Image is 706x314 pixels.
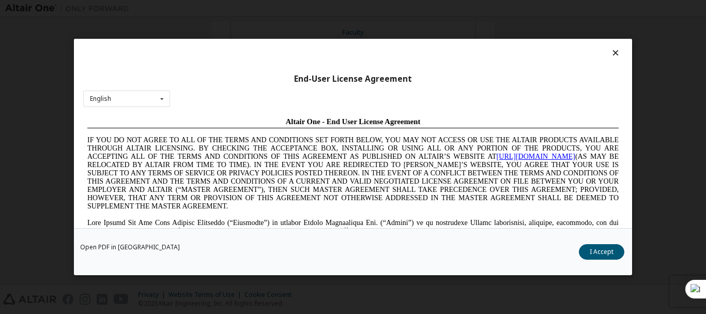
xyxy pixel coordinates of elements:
[83,74,623,84] div: End-User License Agreement
[413,39,492,47] a: [URL][DOMAIN_NAME]
[4,23,535,97] span: IF YOU DO NOT AGREE TO ALL OF THE TERMS AND CONDITIONS SET FORTH BELOW, YOU MAY NOT ACCESS OR USE...
[579,244,624,260] button: I Accept
[80,244,180,250] a: Open PDF in [GEOGRAPHIC_DATA]
[90,96,111,102] div: English
[4,106,535,180] span: Lore Ipsumd Sit Ame Cons Adipisc Elitseddo (“Eiusmodte”) in utlabor Etdolo Magnaaliqua Eni. (“Adm...
[203,4,337,12] span: Altair One - End User License Agreement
